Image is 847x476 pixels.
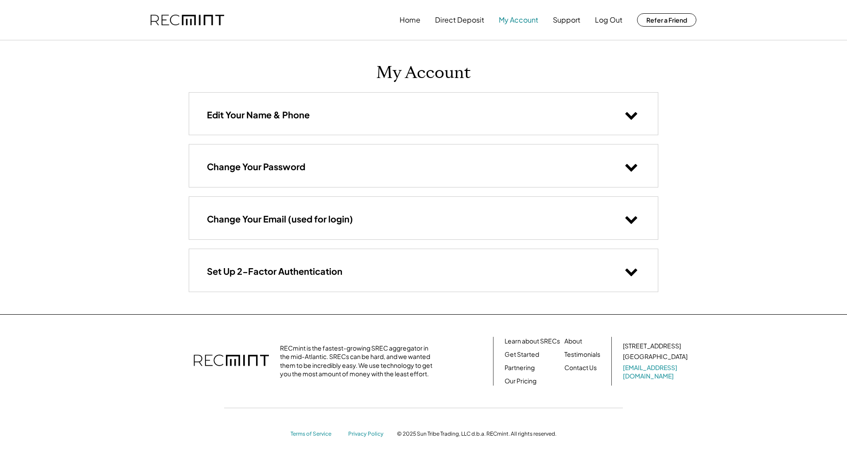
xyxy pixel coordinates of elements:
[623,352,688,361] div: [GEOGRAPHIC_DATA]
[553,11,580,29] button: Support
[376,62,471,83] h1: My Account
[194,346,269,377] img: recmint-logotype%403x.png
[564,337,582,346] a: About
[397,430,556,437] div: © 2025 Sun Tribe Trading, LLC d.b.a. RECmint. All rights reserved.
[207,213,353,225] h3: Change Your Email (used for login)
[348,430,388,438] a: Privacy Policy
[280,344,437,378] div: RECmint is the fastest-growing SREC aggregator in the mid-Atlantic. SRECs can be hard, and we wan...
[505,337,560,346] a: Learn about SRECs
[505,350,539,359] a: Get Started
[564,350,600,359] a: Testimonials
[595,11,622,29] button: Log Out
[637,13,696,27] button: Refer a Friend
[207,161,305,172] h3: Change Your Password
[499,11,538,29] button: My Account
[623,363,689,381] a: [EMAIL_ADDRESS][DOMAIN_NAME]
[207,265,342,277] h3: Set Up 2-Factor Authentication
[505,363,535,372] a: Partnering
[151,15,224,26] img: recmint-logotype%403x.png
[435,11,484,29] button: Direct Deposit
[207,109,310,121] h3: Edit Your Name & Phone
[623,342,681,351] div: [STREET_ADDRESS]
[505,377,536,386] a: Our Pricing
[400,11,420,29] button: Home
[291,430,339,438] a: Terms of Service
[564,363,597,372] a: Contact Us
